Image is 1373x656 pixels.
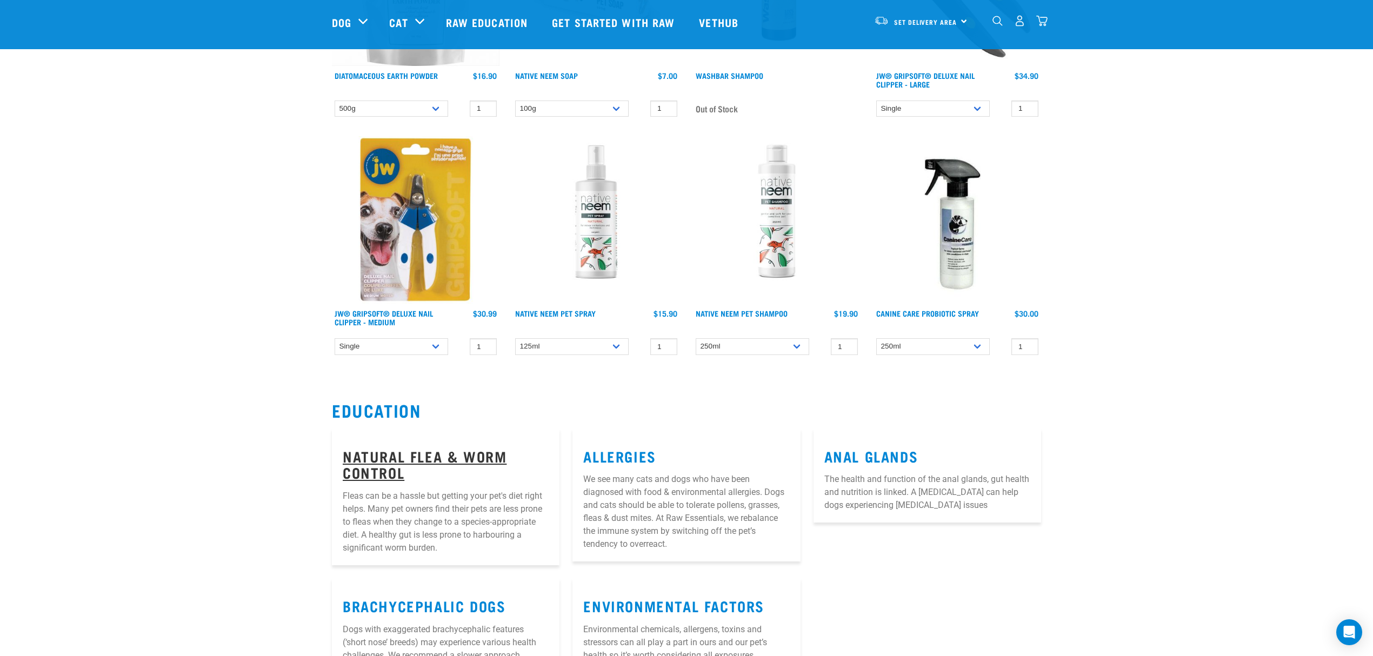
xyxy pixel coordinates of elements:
[1336,619,1362,645] div: Open Intercom Messenger
[654,309,677,318] div: $15.90
[435,1,541,44] a: Raw Education
[335,73,438,77] a: Diatomaceous Earth Powder
[343,452,506,477] a: Natural Flea & Worm Control
[515,73,578,77] a: Native Neem Soap
[831,338,858,355] input: 1
[473,71,497,80] div: $16.90
[343,601,505,610] a: Brachycephalic Dogs
[650,338,677,355] input: 1
[1011,101,1038,117] input: 1
[688,1,752,44] a: Vethub
[332,14,351,30] a: Dog
[992,16,1003,26] img: home-icon-1@2x.png
[876,73,975,86] a: JW® GripSoft® Deluxe Nail Clipper - Large
[332,136,499,304] img: JW Deluxe Nail Clipper Medium
[874,16,889,25] img: van-moving.png
[834,309,858,318] div: $19.90
[874,136,1041,304] img: Canine Care
[824,452,918,460] a: Anal Glands
[583,473,789,551] p: We see many cats and dogs who have been diagnosed with food & environmental allergies. Dogs and c...
[470,338,497,355] input: 1
[541,1,688,44] a: Get started with Raw
[1036,15,1048,26] img: home-icon@2x.png
[824,473,1030,512] p: The health and function of the anal glands, gut health and nutrition is linked. A [MEDICAL_DATA] ...
[658,71,677,80] div: $7.00
[876,311,979,315] a: Canine Care Probiotic Spray
[650,101,677,117] input: 1
[389,14,408,30] a: Cat
[343,490,549,554] p: Fleas can be a hassle but getting your pet's diet right helps. Many pet owners find their pets ar...
[332,400,1041,420] h2: Education
[583,452,656,460] a: Allergies
[1011,338,1038,355] input: 1
[1015,309,1038,318] div: $30.00
[335,311,433,324] a: JW® GripSoft® Deluxe Nail Clipper - Medium
[696,101,738,117] span: Out of Stock
[693,136,861,304] img: Native Neem Pet Shampoo
[470,101,497,117] input: 1
[515,311,596,315] a: Native Neem Pet Spray
[696,73,763,77] a: WashBar Shampoo
[696,311,788,315] a: Native Neem Pet Shampoo
[894,20,957,24] span: Set Delivery Area
[512,136,680,304] img: Native Neem Pet Spray
[583,601,764,610] a: Environmental Factors
[1014,15,1025,26] img: user.png
[1015,71,1038,80] div: $34.90
[473,309,497,318] div: $30.99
